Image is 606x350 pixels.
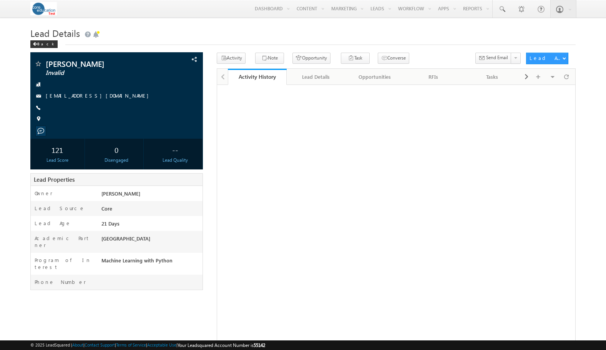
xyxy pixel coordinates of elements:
[352,72,397,81] div: Opportunities
[293,72,339,81] div: Lead Details
[228,69,287,85] a: Activity History
[35,190,53,197] label: Owner
[91,143,141,157] div: 0
[72,342,83,347] a: About
[35,220,71,227] label: Lead Age
[30,40,61,46] a: Back
[100,235,203,245] div: [GEOGRAPHIC_DATA]
[404,69,463,85] a: RFIs
[35,205,85,212] label: Lead Source
[234,73,281,80] div: Activity History
[91,157,141,164] div: Disengaged
[410,72,456,81] div: RFIs
[30,40,58,48] div: Back
[46,69,153,77] span: Invalid
[35,235,93,249] label: Academic Partner
[100,205,203,216] div: Core
[35,279,86,285] label: Phone Number
[341,53,370,64] button: Task
[486,54,508,61] span: Send Email
[30,342,265,349] span: © 2025 LeadSquared | | | | |
[254,342,265,348] span: 55142
[32,157,83,164] div: Lead Score
[287,69,345,85] a: Lead Details
[150,143,201,157] div: --
[147,342,176,347] a: Acceptable Use
[292,53,330,64] button: Opportunity
[46,60,153,68] span: [PERSON_NAME]
[217,53,246,64] button: Activity
[469,72,515,81] div: Tasks
[30,27,80,39] span: Lead Details
[34,176,75,183] span: Lead Properties
[178,342,265,348] span: Your Leadsquared Account Number is
[32,143,83,157] div: 121
[100,220,203,231] div: 21 Days
[35,257,93,270] label: Program of Interest
[378,53,409,64] button: Converse
[475,53,511,64] button: Send Email
[116,342,146,347] a: Terms of Service
[100,257,203,267] div: Machine Learning with Python
[30,2,57,15] img: Custom Logo
[463,69,522,85] a: Tasks
[46,92,153,99] a: [EMAIL_ADDRESS][DOMAIN_NAME]
[345,69,404,85] a: Opportunities
[101,190,140,197] span: [PERSON_NAME]
[530,55,562,61] div: Lead Actions
[526,53,568,64] button: Lead Actions
[150,157,201,164] div: Lead Quality
[255,53,284,64] button: Note
[85,342,115,347] a: Contact Support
